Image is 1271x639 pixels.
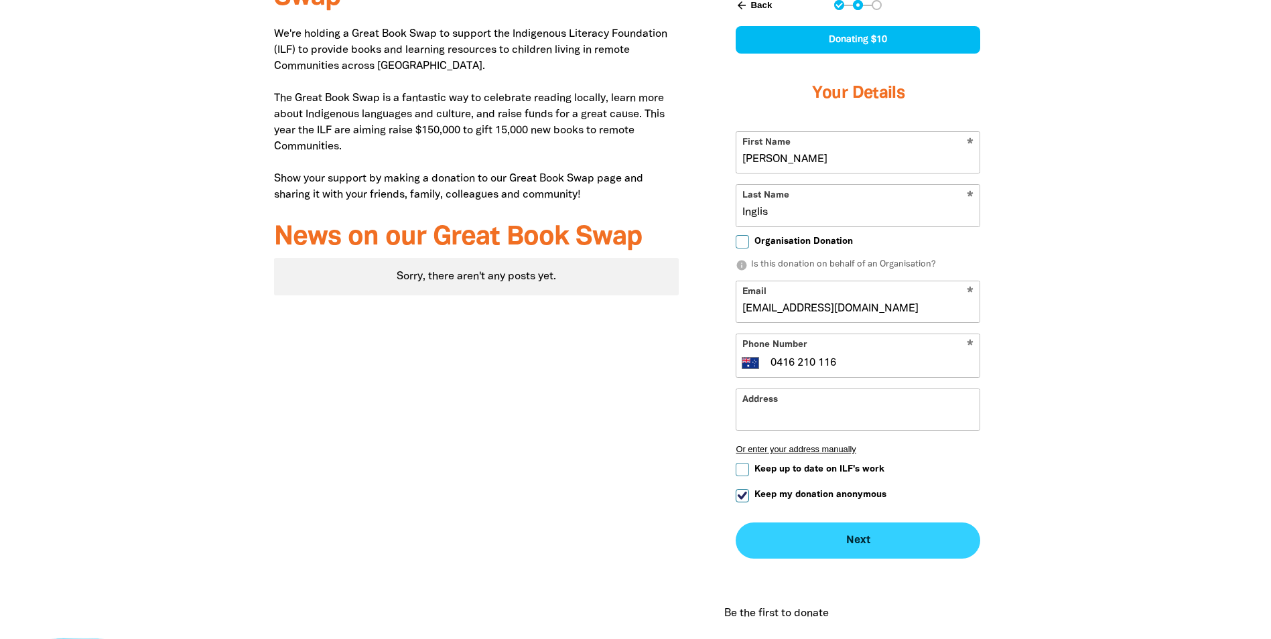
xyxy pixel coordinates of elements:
[736,463,749,476] input: Keep up to date on ILF's work
[736,235,749,248] input: Organisation Donation
[719,589,997,638] div: Donation stream
[274,26,679,203] p: We're holding a Great Book Swap to support the Indigenous Literacy Foundation (ILF) to provide bo...
[274,258,679,295] div: Sorry, there aren't any posts yet.
[274,258,679,295] div: Paginated content
[736,489,749,502] input: Keep my donation anonymous
[754,488,886,501] span: Keep my donation anonymous
[736,444,980,454] button: Or enter your address manually
[736,67,980,121] h3: Your Details
[736,259,748,271] i: info
[754,235,853,248] span: Organisation Donation
[736,26,980,54] div: Donating $10
[724,606,829,622] p: Be the first to donate
[754,463,884,476] span: Keep up to date on ILF's work
[736,522,980,559] button: Next
[736,259,980,272] p: Is this donation on behalf of an Organisation?
[274,223,679,253] h3: News on our Great Book Swap
[967,340,974,352] i: Required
